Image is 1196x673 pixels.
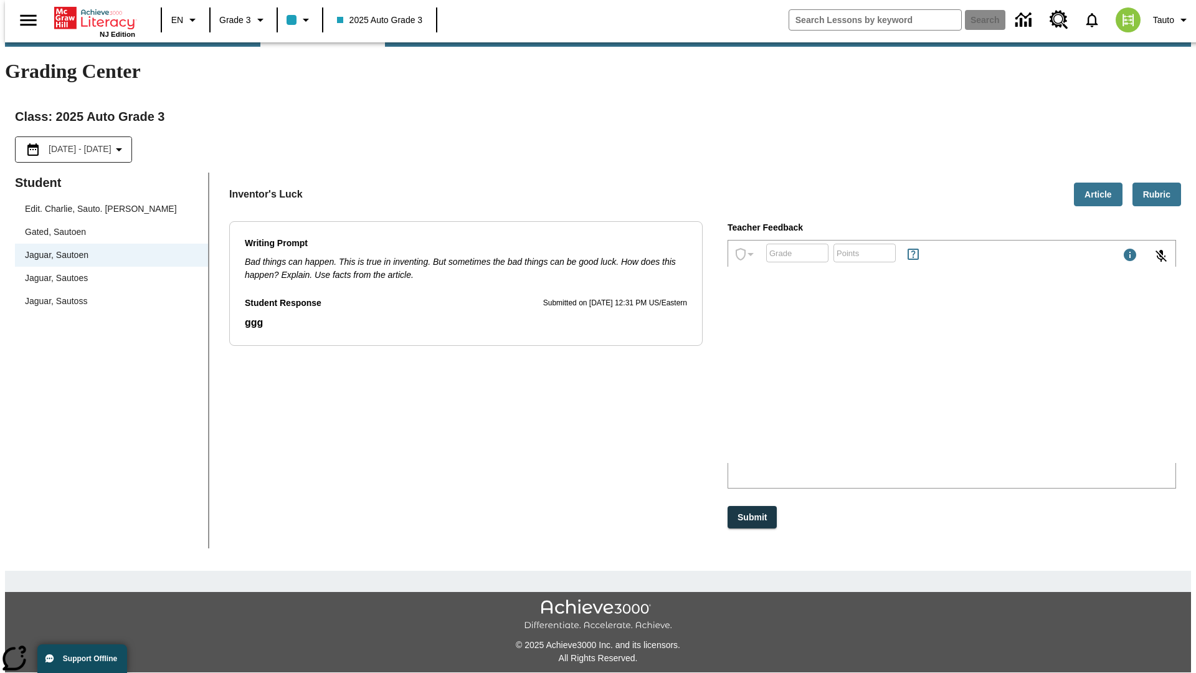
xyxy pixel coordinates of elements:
p: Student Response [245,297,321,310]
p: All Rights Reserved. [5,652,1191,665]
span: Gated, Sautoen [25,226,198,239]
img: avatar image [1116,7,1141,32]
p: Submitted on [DATE] 12:31 PM US/Eastern [543,297,687,310]
a: Data Center [1008,3,1042,37]
p: ggg [245,315,687,330]
span: Edit. Charlie, Sauto. [PERSON_NAME] [25,203,198,216]
div: Jaguar, Sautoes [15,267,208,290]
button: Support Offline [37,644,127,673]
span: [DATE] - [DATE] [49,143,112,156]
span: Grade 3 [219,14,251,27]
div: Home [54,4,135,38]
button: Language: EN, Select a language [166,9,206,31]
svg: Collapse Date Range Filter [112,142,126,157]
p: Student Response [245,315,687,330]
p: Student [15,173,208,193]
a: Notifications [1076,4,1108,36]
a: Resource Center, Will open in new tab [1042,3,1076,37]
h1: Grading Center [5,60,1191,83]
span: EN [171,14,183,27]
button: Class color is light blue. Change class color [282,9,318,31]
span: Jaguar, Sautoes [25,272,198,285]
a: Home [54,6,135,31]
img: Achieve3000 Differentiate Accelerate Achieve [524,599,672,631]
span: Jaguar, Sautoss [25,295,198,308]
button: Click to activate and allow voice recognition [1146,241,1176,271]
input: Points: Must be equal to or less than 25. [833,237,896,270]
div: Gated, Sautoen [15,221,208,244]
div: Jaguar, Sautoen [15,244,208,267]
p: Writing Prompt [245,237,687,251]
button: Profile/Settings [1148,9,1196,31]
span: NJ Edition [100,31,135,38]
button: Grade: Grade 3, Select a grade [214,9,273,31]
input: Grade: Letters, numbers, %, + and - are allowed. [766,237,828,270]
p: Inventor's Luck [229,187,303,202]
span: Support Offline [63,654,117,663]
h2: Class : 2025 Auto Grade 3 [15,107,1181,126]
button: Submit [728,506,777,529]
span: Jaguar, Sautoen [25,249,198,262]
div: Maximum 1000 characters Press Escape to exit toolbar and use left and right arrow keys to access ... [1122,247,1137,265]
div: Jaguar, Sautoss [15,290,208,313]
span: 2025 Auto Grade 3 [337,14,423,27]
button: Article, Will open in new tab [1074,183,1122,207]
div: Edit. Charlie, Sauto. [PERSON_NAME] [15,198,208,221]
p: © 2025 Achieve3000 Inc. and its licensors. [5,639,1191,652]
button: Select a new avatar [1108,4,1148,36]
p: Bad things can happen. This is true in inventing. But sometimes the bad things can be good luck. ... [245,255,687,282]
input: search field [789,10,961,30]
button: Rules for Earning Points and Achievements, Will open in new tab [901,242,926,267]
div: Points: Must be equal to or less than 25. [833,244,896,262]
button: Open side menu [10,2,47,39]
button: Select the date range menu item [21,142,126,157]
span: Tauto [1153,14,1174,27]
div: Grade: Letters, numbers, %, + and - are allowed. [766,244,828,262]
button: Rubric, Will open in new tab [1132,183,1181,207]
p: Teacher Feedback [728,221,1176,235]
